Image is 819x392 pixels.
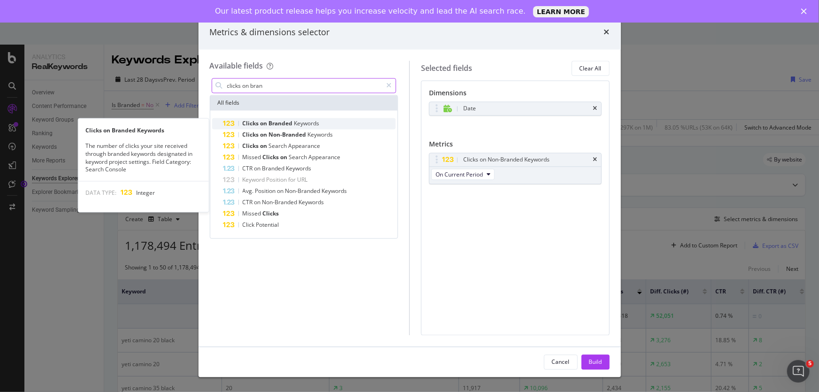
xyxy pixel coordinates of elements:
button: Clear All [572,61,610,76]
span: Search [269,142,289,150]
span: Keyword [243,176,267,184]
span: Clicks [243,120,260,128]
div: Metrics [429,140,602,153]
a: LEARN MORE [533,6,589,17]
span: Position [255,187,277,195]
div: times [593,106,597,112]
span: Non-Branded [269,131,308,139]
div: Build [589,358,602,366]
span: Clicks [263,210,279,218]
span: Position [267,176,289,184]
button: Cancel [544,354,578,369]
span: Keywords [308,131,333,139]
div: Clicks on Non-Branded KeywordstimesOn Current Period [429,153,602,184]
span: on [277,187,285,195]
span: Clicks [263,154,281,161]
span: Branded [262,165,286,173]
div: All fields [210,96,398,111]
span: Appearance [289,142,321,150]
span: on [254,165,262,173]
span: on [260,120,269,128]
div: Clicks on Non-Branded Keywords [463,155,550,165]
div: Clear All [580,64,602,72]
span: on [281,154,289,161]
div: Dimensions [429,89,602,102]
span: Appearance [309,154,341,161]
div: Datetimes [429,102,602,116]
span: Potential [256,221,279,229]
span: Keywords [322,187,347,195]
iframe: Intercom live chat [787,360,810,383]
div: Close [801,8,811,14]
span: On Current Period [436,170,483,178]
div: Selected fields [421,63,472,74]
input: Search by field name [226,79,383,93]
span: Missed [243,210,263,218]
div: times [604,26,610,38]
div: Metrics & dimensions selector [210,26,330,38]
span: Clicks [243,142,260,150]
span: Branded [269,120,294,128]
div: Cancel [552,358,570,366]
span: for [289,176,298,184]
span: CTR [243,165,254,173]
span: Non-Branded [285,187,322,195]
div: Clicks on Branded Keywords [78,126,208,134]
button: On Current Period [431,169,495,180]
span: Keywords [299,199,324,207]
span: CTR [243,199,254,207]
div: Available fields [210,61,263,71]
span: Non-Branded [262,199,299,207]
span: URL [298,176,308,184]
span: Search [289,154,309,161]
span: Keywords [294,120,320,128]
span: on [260,142,269,150]
button: Build [582,354,610,369]
div: Date [463,104,476,114]
div: Our latest product release helps you increase velocity and lead the AI search race. [215,7,526,16]
span: Missed [243,154,263,161]
span: on [254,199,262,207]
span: Keywords [286,165,312,173]
span: Click [243,221,256,229]
div: modal [199,15,621,377]
span: 5 [806,360,814,368]
div: times [593,157,597,163]
span: Avg. [243,187,255,195]
span: on [260,131,269,139]
span: Clicks [243,131,260,139]
div: The number of clicks your site received through branded keywords designated in keyword project se... [78,141,208,174]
